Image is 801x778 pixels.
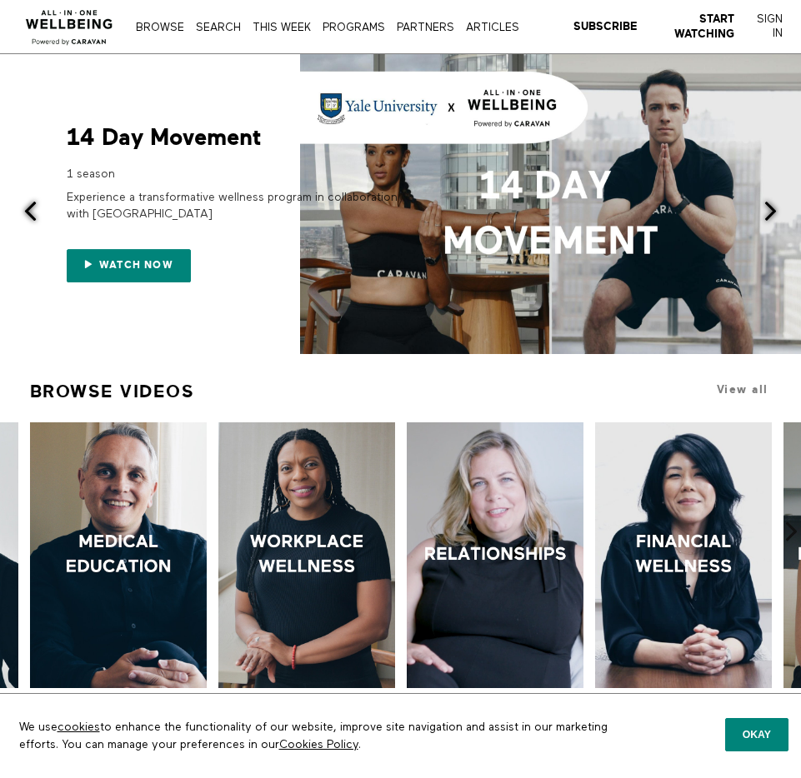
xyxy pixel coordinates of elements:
[30,422,207,711] a: Medical EducationMedical Education
[751,12,783,42] a: Sign In
[34,692,158,708] div: Medical Education
[279,739,358,751] a: Cookies Policy
[248,22,315,33] a: THIS WEEK
[58,721,100,733] a: cookies
[462,22,523,33] a: ARTICLES
[393,22,458,33] a: PARTNERS
[654,12,733,42] a: Start Watching
[192,22,245,33] a: Search
[7,706,623,766] p: We use to enhance the functionality of our website, improve site navigation and assist in our mar...
[407,422,583,711] a: RelationshipsRelationships
[725,718,788,751] button: Okay
[132,22,188,33] a: Browse
[411,692,503,708] div: Relationships
[318,22,389,33] a: PROGRAMS
[599,692,726,708] div: Financial Wellness
[717,383,768,396] a: View all
[30,374,195,409] a: Browse Videos
[218,422,395,711] a: Workplace WellnessWorkplace Wellness
[595,422,772,711] a: Financial WellnessFinancial Wellness
[674,12,734,40] strong: Start Watching
[573,19,638,34] a: Subscribe
[573,20,638,32] strong: Subscribe
[223,692,358,708] div: Workplace Wellness
[132,18,523,35] nav: Primary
